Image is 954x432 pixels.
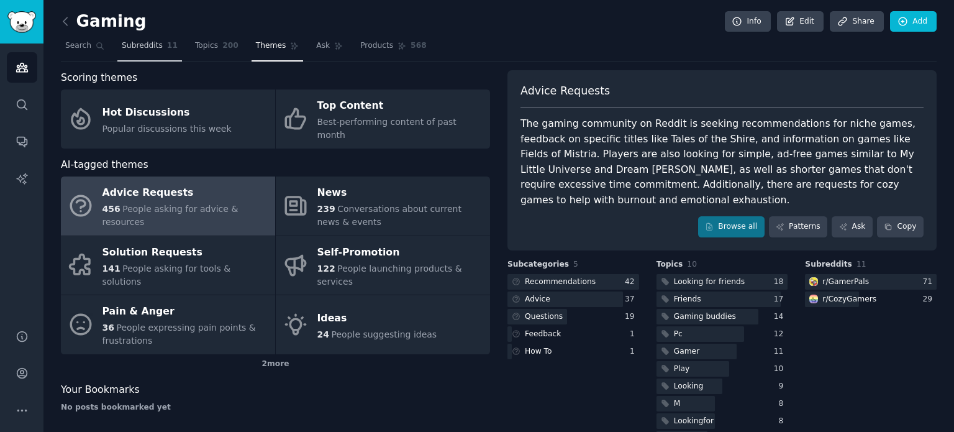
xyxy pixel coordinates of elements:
[61,36,109,62] a: Search
[102,183,269,203] div: Advice Requests
[507,344,639,359] a: How To1
[777,11,824,32] a: Edit
[922,294,937,305] div: 29
[61,177,275,236] a: Advice Requests456People asking for advice & resources
[656,379,788,394] a: Looking9
[656,396,788,411] a: M8
[520,116,924,208] div: The gaming community on Reddit is seeking recommendations for niche games, feedback on specific t...
[830,11,883,32] a: Share
[656,309,788,324] a: Gaming buddies14
[102,204,120,214] span: 456
[317,117,457,140] span: Best-performing content of past month
[774,364,788,375] div: 10
[61,90,275,149] a: Hot DiscussionsPopular discussions this week
[507,259,569,270] span: Subcategories
[656,344,788,359] a: Gamer11
[656,259,683,270] span: Topics
[507,292,639,307] a: Advice37
[102,264,120,273] span: 141
[167,40,178,52] span: 11
[102,264,231,287] span: People asking for tools & solutions
[674,311,736,323] div: Gaming buddies
[317,264,462,287] span: People launching products & services
[630,346,639,357] div: 1
[890,11,937,32] a: Add
[822,277,869,288] div: r/ GamerPals
[317,183,484,203] div: News
[774,294,788,305] div: 17
[117,36,182,62] a: Subreddits11
[656,274,788,290] a: Looking for friends18
[769,216,827,237] a: Patterns
[356,36,430,62] a: Products568
[61,295,275,354] a: Pain & Anger36People expressing pain points & frustrations
[195,40,218,52] span: Topics
[809,295,818,303] img: CozyGamers
[625,294,639,305] div: 37
[674,294,701,305] div: Friends
[312,36,347,62] a: Ask
[317,204,335,214] span: 239
[61,157,148,173] span: AI-tagged themes
[317,242,484,262] div: Self-Promotion
[61,236,275,295] a: Solution Requests141People asking for tools & solutions
[805,292,937,307] a: CozyGamersr/CozyGamers29
[102,323,256,346] span: People expressing pain points & frustrations
[520,83,610,99] span: Advice Requests
[317,204,461,227] span: Conversations about current news & events
[674,364,690,375] div: Play
[360,40,393,52] span: Products
[316,40,330,52] span: Ask
[856,260,866,269] span: 11
[625,277,639,288] div: 42
[687,260,697,269] span: 10
[656,292,788,307] a: Friends17
[656,326,788,342] a: Pc12
[674,346,700,357] div: Gamer
[573,260,578,269] span: 5
[317,329,329,339] span: 24
[774,311,788,323] div: 14
[507,326,639,342] a: Feedback1
[674,277,745,288] div: Looking for friends
[507,309,639,324] a: Questions19
[102,204,238,227] span: People asking for advice & resources
[922,277,937,288] div: 71
[61,402,490,413] div: No posts bookmarked yet
[832,216,873,237] a: Ask
[656,413,788,429] a: Lookingfor8
[877,216,924,237] button: Copy
[779,416,788,427] div: 8
[805,259,852,270] span: Subreddits
[822,294,876,305] div: r/ CozyGamers
[317,96,484,116] div: Top Content
[774,329,788,340] div: 12
[102,302,269,322] div: Pain & Anger
[525,311,563,323] div: Questions
[222,40,238,52] span: 200
[122,40,163,52] span: Subreddits
[525,294,550,305] div: Advice
[317,264,335,273] span: 122
[809,277,818,286] img: GamerPals
[256,40,286,52] span: Themes
[674,381,704,392] div: Looking
[411,40,427,52] span: 568
[61,354,490,374] div: 2 more
[698,216,765,237] a: Browse all
[317,308,437,328] div: Ideas
[61,70,137,86] span: Scoring themes
[774,346,788,357] div: 11
[656,361,788,377] a: Play10
[61,12,147,32] h2: Gaming
[331,329,437,339] span: People suggesting ideas
[102,242,269,262] div: Solution Requests
[102,323,114,333] span: 36
[61,382,140,398] span: Your Bookmarks
[779,381,788,392] div: 9
[630,329,639,340] div: 1
[779,398,788,410] div: 8
[65,40,91,52] span: Search
[674,416,714,427] div: Lookingfor
[276,236,490,295] a: Self-Promotion122People launching products & services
